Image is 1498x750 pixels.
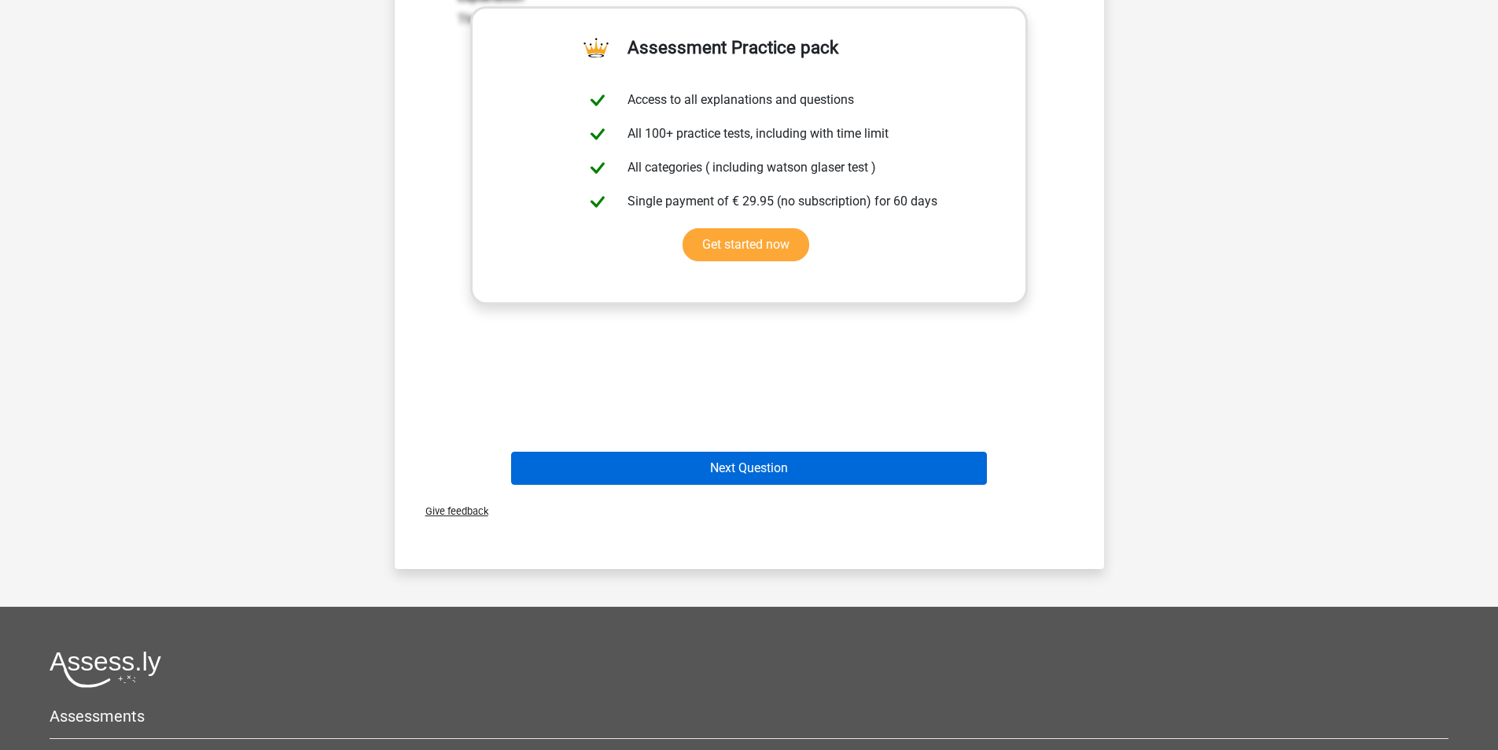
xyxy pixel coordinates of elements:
[50,651,161,688] img: Assessly logo
[511,452,987,485] button: Next Question
[683,228,809,261] a: Get started now
[50,707,1448,726] h5: Assessments
[413,505,488,517] span: Give feedback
